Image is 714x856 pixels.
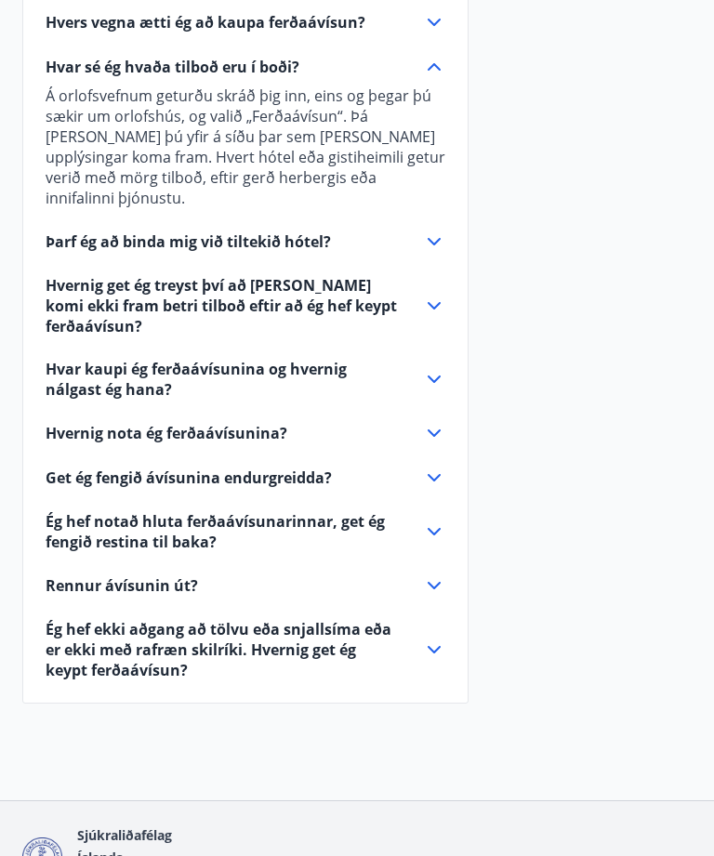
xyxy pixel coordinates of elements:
span: Þarf ég að binda mig við tiltekið hótel? [46,231,331,252]
span: Hvar sé ég hvaða tilboð eru í boði? [46,57,299,77]
span: Hvar kaupi ég ferðaávísunina og hvernig nálgast ég hana? [46,359,401,400]
span: Ég hef notað hluta ferðaávísunarinnar, get ég fengið restina til baka? [46,511,401,552]
span: Hvernig nota ég ferðaávísunina? [46,423,287,443]
div: Hvernig get ég treyst því að [PERSON_NAME] komi ekki fram betri tilboð eftir að ég hef keypt ferð... [46,275,445,336]
span: Hvers vegna ætti ég að kaupa ferðaávísun? [46,12,365,33]
p: Á orlofsvefnum geturðu skráð þig inn, eins og þegar þú sækir um orlofshús, og valið „Ferðaávísun“... [46,86,445,208]
div: Hvar kaupi ég ferðaávísunina og hvernig nálgast ég hana? [46,359,445,400]
span: Hvernig get ég treyst því að [PERSON_NAME] komi ekki fram betri tilboð eftir að ég hef keypt ferð... [46,275,401,336]
div: Hvar sé ég hvaða tilboð eru í boði? [46,78,445,208]
span: Ég hef ekki aðgang að tölvu eða snjallsíma eða er ekki með rafræn skilríki. Hvernig get ég keypt ... [46,619,401,680]
div: Hvernig nota ég ferðaávísunina? [46,422,445,444]
div: Get ég fengið ávísunina endurgreidda? [46,467,445,489]
div: Ég hef notað hluta ferðaávísunarinnar, get ég fengið restina til baka? [46,511,445,552]
div: Rennur ávísunin út? [46,574,445,597]
div: Ég hef ekki aðgang að tölvu eða snjallsíma eða er ekki með rafræn skilríki. Hvernig get ég keypt ... [46,619,445,680]
div: Hvers vegna ætti ég að kaupa ferðaávísun? [46,11,445,33]
span: Rennur ávísunin út? [46,575,198,596]
div: Hvar sé ég hvaða tilboð eru í boði? [46,56,445,78]
div: Þarf ég að binda mig við tiltekið hótel? [46,230,445,253]
span: Get ég fengið ávísunina endurgreidda? [46,468,332,488]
